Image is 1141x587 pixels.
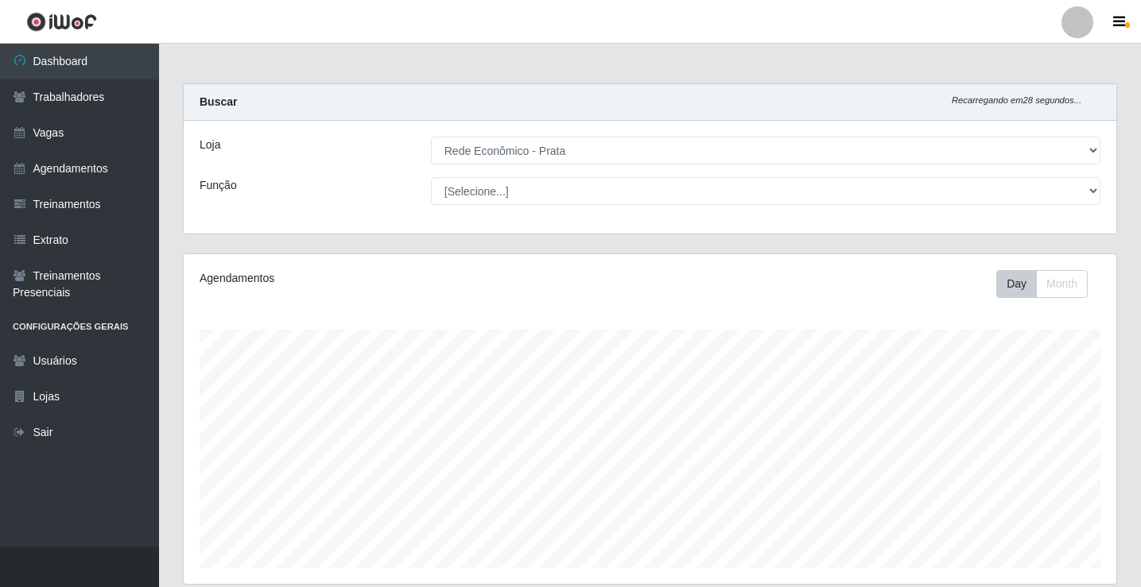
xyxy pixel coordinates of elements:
[996,270,1088,298] div: First group
[200,95,237,108] strong: Buscar
[200,137,220,153] label: Loja
[1036,270,1088,298] button: Month
[996,270,1037,298] button: Day
[996,270,1100,298] div: Toolbar with button groups
[26,12,97,32] img: CoreUI Logo
[952,95,1081,105] i: Recarregando em 28 segundos...
[200,177,237,194] label: Função
[200,270,561,287] div: Agendamentos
